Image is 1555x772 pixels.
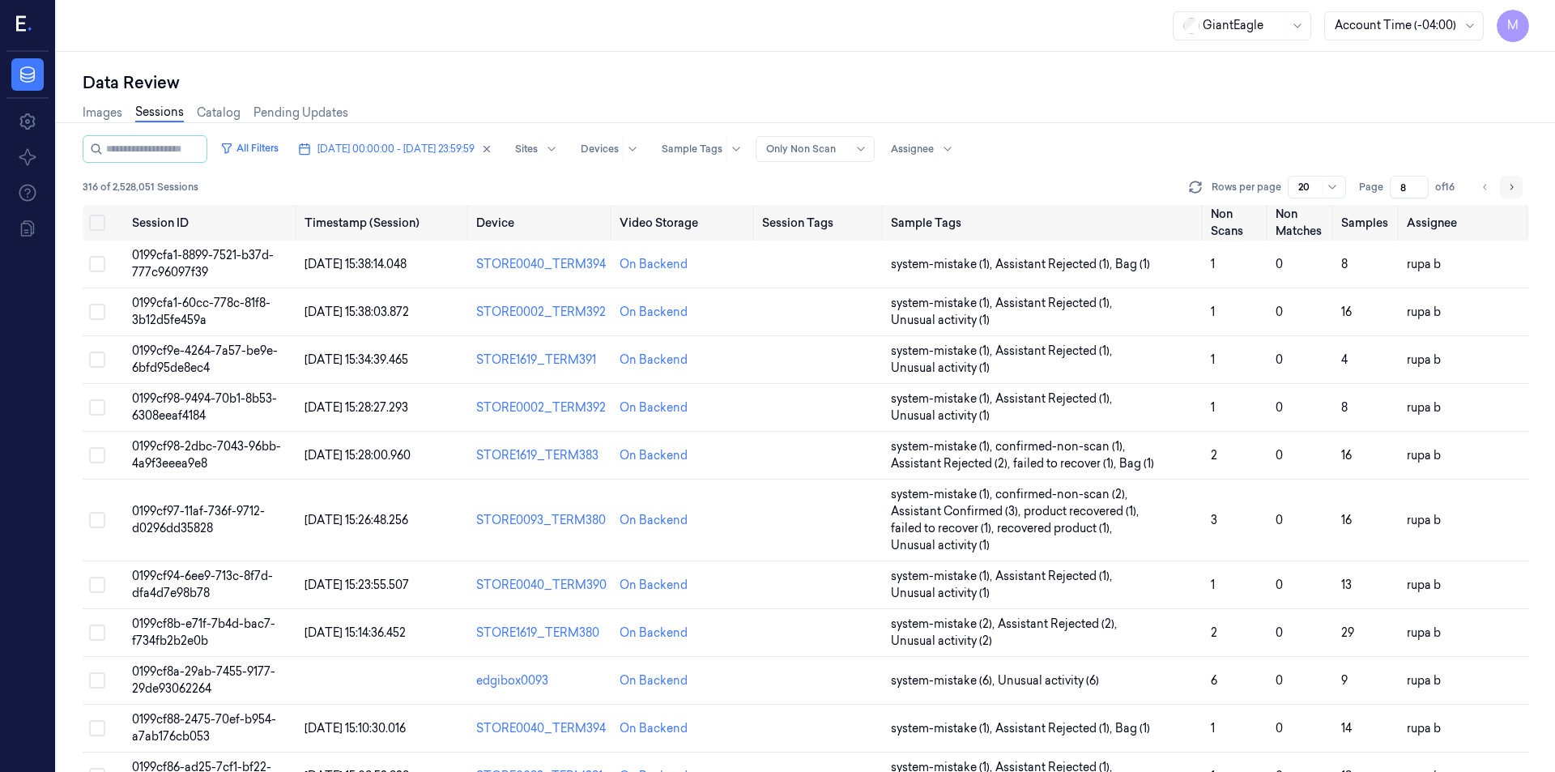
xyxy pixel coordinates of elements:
th: Device [470,205,613,241]
span: Assistant Rejected (1) , [995,256,1115,273]
span: rupa b [1407,625,1441,640]
button: All Filters [214,135,285,161]
span: rupa b [1407,578,1441,592]
span: rupa b [1407,257,1441,271]
span: system-mistake (1) , [891,568,995,585]
button: Select row [89,399,105,416]
span: 1 [1211,352,1215,367]
div: STORE0002_TERM392 [476,399,607,416]
button: Select row [89,577,105,593]
span: Bag (1) [1115,720,1150,737]
span: product recovered (1) , [1024,503,1142,520]
span: 1 [1211,400,1215,415]
span: 16 [1341,513,1352,527]
span: rupa b [1407,513,1441,527]
span: 0199cf97-11af-736f-9712-d0296dd35828 [132,504,265,535]
span: 0 [1276,305,1283,319]
span: Assistant Rejected (1) , [995,568,1115,585]
span: Unusual activity (1) [891,537,990,554]
div: On Backend [620,447,688,464]
span: Unusual activity (6) [998,672,1099,689]
span: system-mistake (1) , [891,295,995,312]
span: Unusual activity (1) [891,585,990,602]
button: Select row [89,720,105,736]
span: rupa b [1407,400,1441,415]
span: 4 [1341,352,1348,367]
span: 8 [1341,257,1348,271]
th: Session Tags [756,205,884,241]
button: Select row [89,625,105,641]
button: Select all [89,215,105,231]
th: Sample Tags [884,205,1204,241]
span: 0 [1276,352,1283,367]
span: [DATE] 15:23:55.507 [305,578,409,592]
div: STORE1619_TERM383 [476,447,607,464]
th: Non Matches [1269,205,1335,241]
span: system-mistake (1) , [891,343,995,360]
span: [DATE] 15:14:36.452 [305,625,406,640]
span: system-mistake (1) , [891,256,995,273]
span: 0199cf98-9494-70b1-8b53-6308eeaf4184 [132,391,277,423]
div: On Backend [620,304,688,321]
span: [DATE] 15:34:39.465 [305,352,408,367]
span: 2 [1211,448,1217,463]
div: STORE0002_TERM392 [476,304,607,321]
span: of 16 [1435,180,1461,194]
button: Go to next page [1500,176,1523,198]
th: Timestamp (Session) [298,205,470,241]
span: rupa b [1407,305,1441,319]
span: Bag (1) [1115,256,1150,273]
span: system-mistake (1) , [891,390,995,407]
span: 0199cf94-6ee9-713c-8f7d-dfa4d7e98b78 [132,569,273,600]
div: STORE0040_TERM394 [476,720,607,737]
span: 1 [1211,305,1215,319]
a: Catalog [197,104,241,122]
span: 0199cfa1-60cc-778c-81f8-3b12d5fe459a [132,296,271,327]
span: [DATE] 15:28:00.960 [305,448,411,463]
div: On Backend [620,577,688,594]
span: [DATE] 15:38:03.872 [305,305,409,319]
span: [DATE] 15:26:48.256 [305,513,408,527]
span: Page [1359,180,1383,194]
span: 0 [1276,721,1283,736]
span: Unusual activity (2) [891,633,992,650]
div: edgibox0093 [476,672,607,689]
span: Assistant Rejected (1) , [995,343,1115,360]
span: Unusual activity (1) [891,360,990,377]
span: confirmed-non-scan (1) , [995,438,1128,455]
th: Session ID [126,205,298,241]
span: Assistant Rejected (1) , [995,720,1115,737]
span: 0 [1276,673,1283,688]
span: 1 [1211,578,1215,592]
span: system-mistake (1) , [891,486,995,503]
span: 0199cf8a-29ab-7455-9177-29de93062264 [132,664,275,696]
span: Assistant Rejected (1) , [995,390,1115,407]
span: system-mistake (6) , [891,672,998,689]
div: STORE0040_TERM394 [476,256,607,273]
span: 1 [1211,257,1215,271]
div: On Backend [620,672,688,689]
span: confirmed-non-scan (2) , [995,486,1131,503]
button: Select row [89,256,105,272]
button: Select row [89,512,105,528]
span: 8 [1341,400,1348,415]
span: rupa b [1407,448,1441,463]
span: 0 [1276,513,1283,527]
span: 3 [1211,513,1217,527]
span: Assistant Confirmed (3) , [891,503,1024,520]
span: 16 [1341,305,1352,319]
span: 0199cf8b-e71f-7b4d-bac7-f734fb2b2e0b [132,616,275,648]
span: [DATE] 15:28:27.293 [305,400,408,415]
th: Samples [1335,205,1400,241]
span: Bag (1) [1119,455,1154,472]
span: 13 [1341,578,1352,592]
span: 0199cf9e-4264-7a57-be9e-6bfd95de8ec4 [132,343,278,375]
div: STORE0040_TERM390 [476,577,607,594]
th: Assignee [1400,205,1529,241]
button: Go to previous page [1474,176,1497,198]
button: Select row [89,447,105,463]
span: [DATE] 15:10:30.016 [305,721,406,736]
button: Select row [89,304,105,320]
div: STORE0093_TERM380 [476,512,607,529]
span: 29 [1341,625,1354,640]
